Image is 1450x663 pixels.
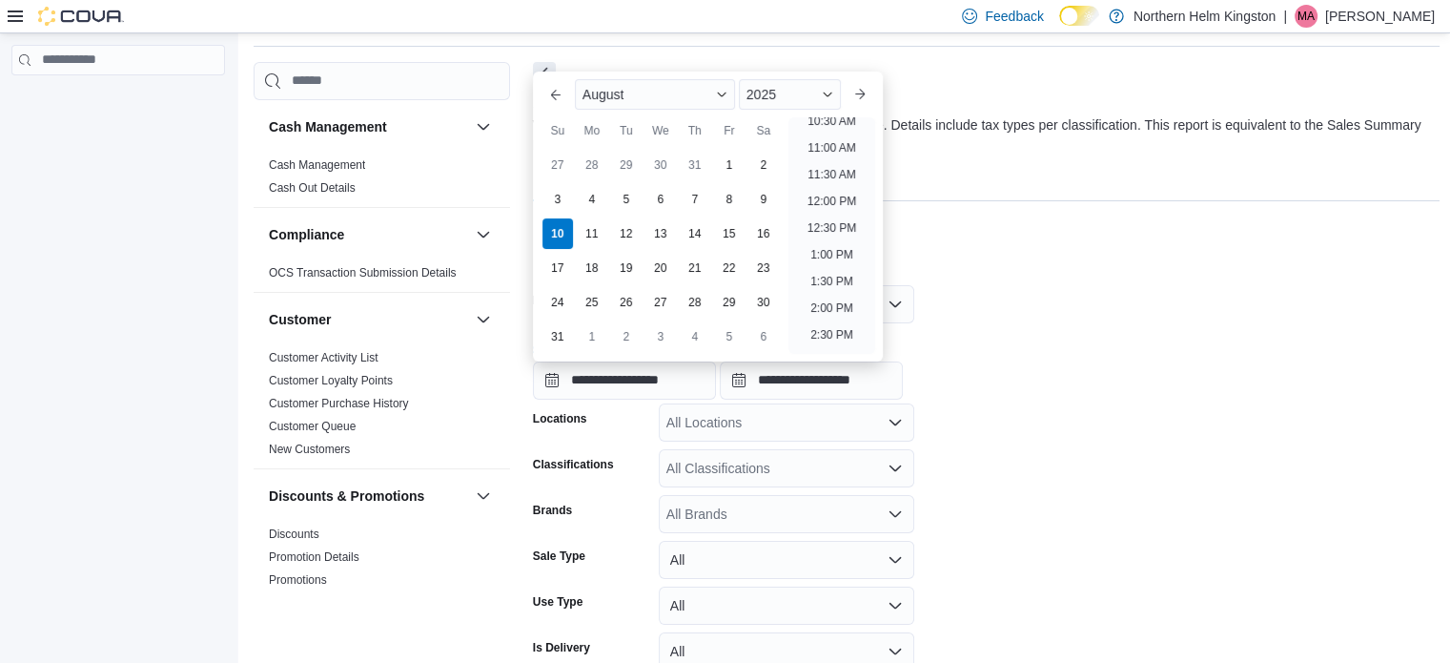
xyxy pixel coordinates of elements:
li: 2:00 PM [803,297,861,320]
a: Promotions [269,573,327,587]
div: day-4 [680,321,710,352]
span: Cash Out Details [269,180,356,196]
div: Discounts & Promotions [254,523,510,599]
a: Promotion Details [269,550,359,564]
div: Su [542,115,573,146]
button: Open list of options [888,415,903,430]
div: day-18 [577,253,607,283]
div: View sales totals by classification for a specified date range. Details include tax types per cla... [533,115,1431,155]
span: MA [1297,5,1315,28]
div: day-12 [611,218,642,249]
h3: Compliance [269,225,344,244]
li: 11:00 AM [800,136,864,159]
label: Classifications [533,457,614,472]
div: day-21 [680,253,710,283]
div: Button. Open the year selector. 2025 is currently selected. [739,79,841,110]
div: day-1 [714,150,745,180]
div: day-4 [577,184,607,215]
div: Button. Open the month selector. August is currently selected. [575,79,735,110]
div: day-11 [577,218,607,249]
h3: Cash Management [269,117,387,136]
li: 2:30 PM [803,323,861,346]
a: Customer Queue [269,420,356,433]
button: Cash Management [269,117,468,136]
span: Promotions [269,572,327,588]
label: Sale Type [533,549,585,564]
div: August, 2025 [541,148,781,354]
button: All [659,587,914,625]
a: Cash Out Details [269,181,356,195]
div: day-23 [748,253,779,283]
input: Press the down key to enter a popover containing a calendar. Press the escape key to close the po... [533,362,716,400]
div: Maria Amorim [1295,5,1317,28]
div: day-1 [577,321,607,352]
button: Next [533,62,556,85]
button: Discounts & Promotions [472,485,495,508]
div: day-27 [645,287,676,318]
button: Discounts & Promotions [269,487,468,506]
div: day-27 [542,150,573,180]
div: day-14 [680,218,710,249]
a: Customer Activity List [269,351,378,364]
div: day-2 [611,321,642,352]
span: Customer Queue [269,419,356,434]
div: day-26 [611,287,642,318]
div: day-22 [714,253,745,283]
p: [PERSON_NAME] [1325,5,1435,28]
li: 1:00 PM [803,243,861,266]
div: day-6 [748,321,779,352]
li: 12:30 PM [800,217,864,239]
div: Customer [254,346,510,468]
button: Customer [472,308,495,331]
div: day-16 [748,218,779,249]
span: Customer Purchase History [269,396,409,411]
nav: Complex example [11,79,225,125]
div: day-9 [748,184,779,215]
div: day-2 [748,150,779,180]
div: day-30 [748,287,779,318]
h3: Discounts & Promotions [269,487,424,506]
div: day-29 [714,287,745,318]
span: Cash Management [269,157,365,173]
a: OCS Transaction Submission Details [269,266,457,280]
div: day-15 [714,218,745,249]
li: 12:00 PM [800,190,864,213]
div: Sa [748,115,779,146]
h3: Customer [269,310,331,329]
div: day-19 [611,253,642,283]
button: All [659,541,914,579]
img: Cova [38,7,124,26]
ul: Time [788,117,875,354]
button: Compliance [472,223,495,246]
div: day-24 [542,287,573,318]
div: day-7 [680,184,710,215]
label: Is Delivery [533,640,590,655]
div: Th [680,115,710,146]
span: Customer Activity List [269,350,378,365]
div: day-6 [645,184,676,215]
div: day-28 [577,150,607,180]
a: Customer Purchase History [269,397,409,410]
label: Use Type [533,594,582,610]
div: day-28 [680,287,710,318]
div: day-3 [645,321,676,352]
p: Northern Helm Kingston [1133,5,1276,28]
button: Open list of options [888,507,903,522]
a: New Customers [269,443,350,456]
div: day-31 [542,321,573,352]
div: day-20 [645,253,676,283]
div: day-8 [714,184,745,215]
div: Compliance [254,261,510,292]
span: OCS Transaction Submission Details [269,265,457,280]
li: 3:00 PM [803,350,861,373]
span: Discounts [269,527,319,542]
button: Compliance [269,225,468,244]
div: Mo [577,115,607,146]
div: day-29 [611,150,642,180]
p: | [1283,5,1287,28]
button: Previous Month [541,79,571,110]
span: Feedback [985,7,1043,26]
span: 2025 [746,87,776,102]
input: Dark Mode [1059,6,1099,26]
span: Customer Loyalty Points [269,373,393,388]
